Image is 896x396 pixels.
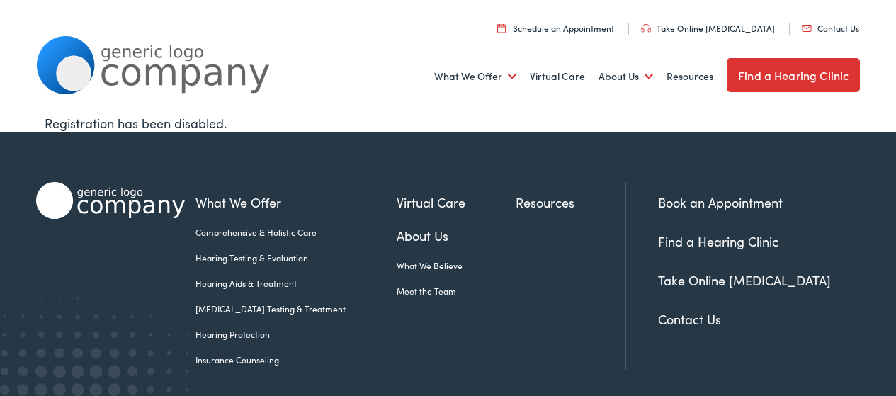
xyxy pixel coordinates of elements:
a: Book an Appointment [658,193,783,211]
a: Find a Hearing Clinic [658,232,778,250]
img: utility icon [802,25,812,32]
a: Schedule an Appointment [497,22,614,34]
a: Hearing Aids & Treatment [195,277,397,290]
img: utility icon [497,23,506,33]
a: Virtual Care [397,193,516,212]
a: Comprehensive & Holistic Care [195,226,397,239]
a: What We Offer [434,50,516,103]
a: Insurance Counseling [195,353,397,366]
a: [MEDICAL_DATA] Testing & Treatment [195,302,397,315]
a: Contact Us [658,310,721,328]
a: Resources [516,193,625,212]
a: About Us [397,226,516,245]
a: Take Online [MEDICAL_DATA] [641,22,775,34]
a: Find a Hearing Clinic [727,58,860,92]
a: Virtual Care [530,50,585,103]
a: Contact Us [802,22,859,34]
a: About Us [599,50,653,103]
a: Meet the Team [397,285,516,298]
a: Hearing Testing & Evaluation [195,251,397,264]
a: Take Online [MEDICAL_DATA] [658,271,831,289]
div: Registration has been disabled. [45,113,851,132]
img: utility icon [641,24,651,33]
a: What We Offer [195,193,397,212]
img: Alpaca Audiology [36,182,185,219]
a: Hearing Protection [195,328,397,341]
a: Resources [667,50,713,103]
a: What We Believe [397,259,516,272]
